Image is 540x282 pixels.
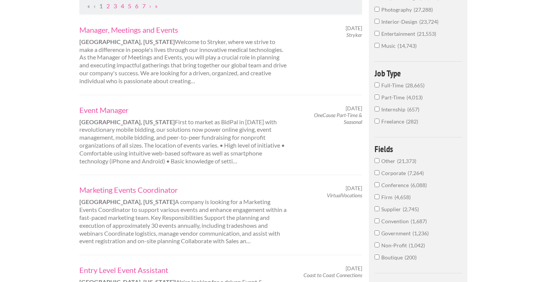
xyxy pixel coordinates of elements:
span: Boutique [381,254,405,261]
a: Page 3 [114,2,117,9]
span: 23,724 [419,18,438,25]
span: 1,042 [409,242,425,248]
h4: Fields [375,145,462,153]
span: 21,553 [417,30,436,37]
span: Internship [381,106,407,113]
span: music [381,43,397,49]
span: Conference [381,182,411,188]
span: 2,745 [403,206,419,212]
span: entertainment [381,30,417,37]
span: First Page [87,2,90,9]
a: Last Page, Page 3171 [155,2,158,9]
div: Welcome to Stryker, where we strive to make a difference in people's lives through our innovative... [73,25,295,85]
span: photography [381,6,414,13]
span: Convention [381,218,411,224]
a: Page 4 [121,2,124,9]
input: Freelance282 [375,119,379,123]
a: Page 6 [135,2,138,9]
input: Other21,373 [375,158,379,163]
strong: [GEOGRAPHIC_DATA], [US_STATE] [79,118,175,125]
input: Supplier2,745 [375,206,379,211]
span: 657 [407,106,419,113]
input: Conference6,088 [375,182,379,187]
a: Page 5 [128,2,131,9]
span: Previous Page [94,2,96,9]
input: Part-Time4,013 [375,95,379,99]
span: Firm [381,194,394,200]
strong: [GEOGRAPHIC_DATA], [US_STATE] [79,38,175,45]
span: [DATE] [346,265,362,272]
span: Part-Time [381,94,407,101]
span: [DATE] [346,105,362,112]
input: Corporate7,264 [375,170,379,175]
span: 1,236 [413,230,429,236]
span: Other [381,158,397,164]
input: music14,743 [375,43,379,48]
span: 4,013 [407,94,423,101]
input: Full-Time28,665 [375,82,379,87]
span: Corporate [381,170,408,176]
input: Internship657 [375,107,379,111]
span: 4,658 [394,194,411,200]
span: Freelance [381,118,406,125]
a: Next Page [149,2,151,9]
a: Page 2 [106,2,110,9]
span: 200 [405,254,417,261]
span: Supplier [381,206,403,212]
a: Page 1 [99,2,103,9]
em: OneCause Part-Time & Seasonal [314,112,362,125]
span: 14,743 [397,43,417,49]
a: Page 7 [142,2,146,9]
span: [DATE] [346,185,362,192]
strong: [GEOGRAPHIC_DATA], [US_STATE] [79,198,175,205]
input: Boutique200 [375,255,379,259]
span: 282 [406,118,418,125]
span: 28,665 [405,82,425,88]
span: [DATE] [346,25,362,32]
em: VirtualVocations [327,192,362,198]
span: interior-design [381,18,419,25]
em: Coast to Coast Connections [303,272,362,278]
span: Full-Time [381,82,405,88]
span: 1,687 [411,218,427,224]
span: 21,373 [397,158,416,164]
a: Marketing Events Coordinator [79,185,288,195]
input: interior-design23,724 [375,19,379,24]
input: Government1,236 [375,230,379,235]
span: 6,088 [411,182,427,188]
h4: Job Type [375,69,462,78]
input: Non-profit1,042 [375,242,379,247]
span: 27,288 [414,6,433,13]
a: Entry Level Event Assistant [79,265,288,275]
input: entertainment21,553 [375,31,379,36]
span: Non-profit [381,242,409,248]
input: Firm4,658 [375,194,379,199]
input: photography27,288 [375,7,379,12]
input: Convention1,687 [375,218,379,223]
span: 7,264 [408,170,424,176]
a: Event Manager [79,105,288,115]
a: Manager, Meetings and Events [79,25,288,35]
span: Government [381,230,413,236]
div: First to market as BidPal in [DATE] with revolutionary mobile bidding, our solutions now power on... [73,105,295,165]
em: Stryker [346,32,362,38]
div: A company is looking for a Marketing Events Coordinator to support various events and enhance eng... [73,185,295,245]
